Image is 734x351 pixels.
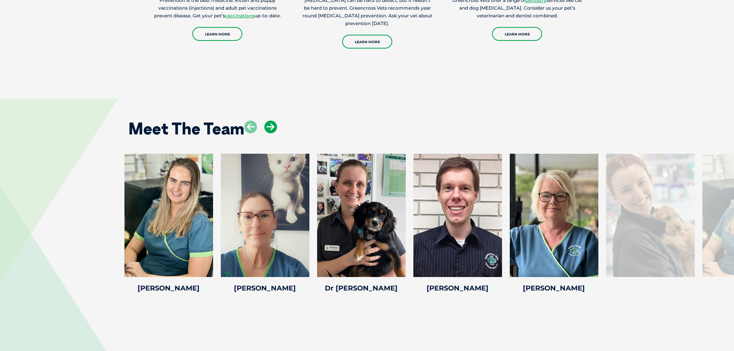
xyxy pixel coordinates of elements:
[510,285,598,292] h4: [PERSON_NAME]
[342,35,392,49] a: Learn More
[317,285,406,292] h4: Dr [PERSON_NAME]
[413,285,502,292] h4: [PERSON_NAME]
[492,27,542,41] a: Learn More
[128,121,244,137] h2: Meet The Team
[124,285,213,292] h4: [PERSON_NAME]
[192,27,242,41] a: Learn More
[221,285,309,292] h4: [PERSON_NAME]
[719,35,727,43] button: Search
[225,13,254,18] a: vaccinations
